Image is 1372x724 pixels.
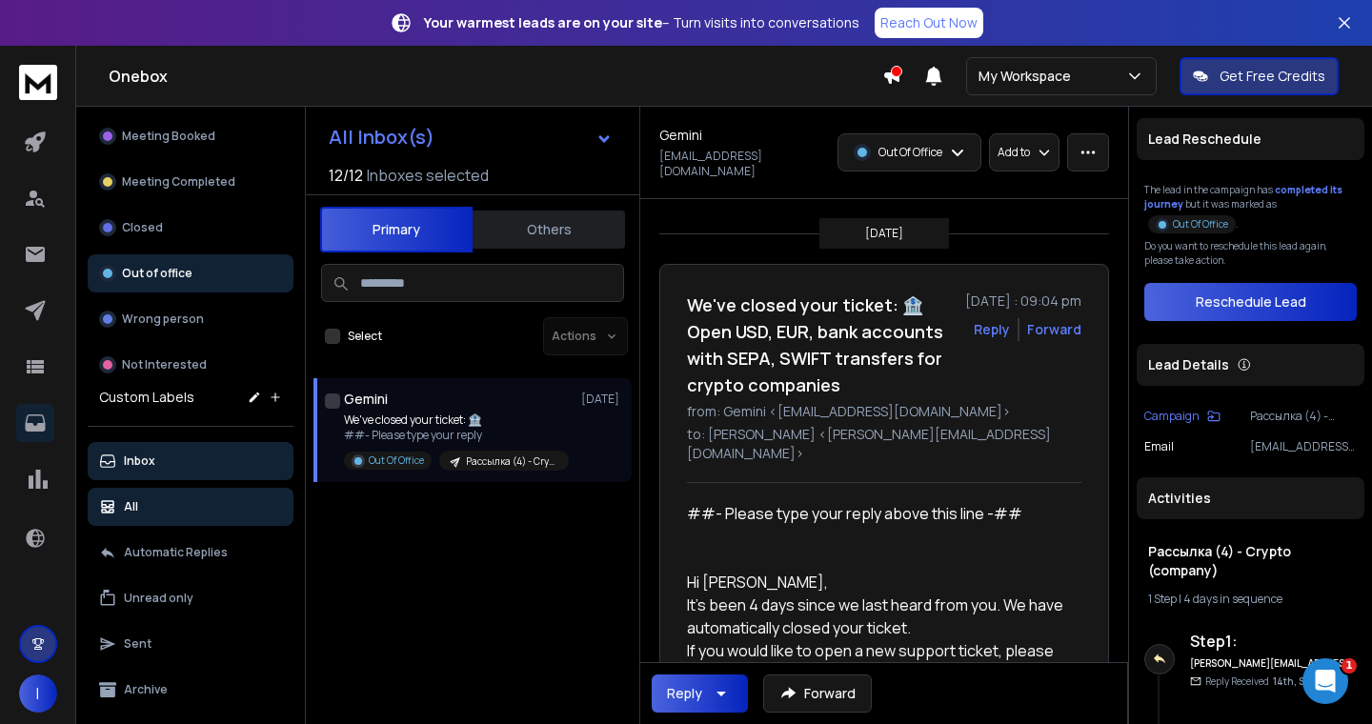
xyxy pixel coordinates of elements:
p: Reply Received [1205,674,1320,689]
button: Primary [320,207,473,252]
p: from: Gemini <[EMAIL_ADDRESS][DOMAIN_NAME]> [687,402,1081,421]
h1: Gemini [659,126,702,145]
button: Out of office [88,254,293,292]
button: Reschedule Lead [1144,283,1357,321]
button: Not Interested [88,346,293,384]
h6: [PERSON_NAME][EMAIL_ADDRESS][DOMAIN_NAME] [1190,656,1357,671]
button: Wrong person [88,300,293,338]
p: Out Of Office [878,145,942,160]
button: Archive [88,671,293,709]
p: Hi [PERSON_NAME], [687,571,1066,593]
p: Meeting Booked [122,129,215,144]
p: Out Of Office [1173,217,1228,231]
p: Not Interested [122,357,207,372]
p: Lead Reschedule [1148,130,1261,149]
h1: We've closed your ticket: 🏦 Open USD, EUR, bank accounts with SEPA, SWIFT transfers for crypto co... [687,292,954,398]
p: Out Of Office [369,453,424,468]
button: Reply [974,320,1010,339]
p: Campaign [1144,409,1200,424]
p: Reach Out Now [880,13,978,32]
p: [EMAIL_ADDRESS][DOMAIN_NAME] [1250,439,1357,454]
p: Do you want to reschedule this lead again, please take action. [1144,239,1357,268]
button: Campaign [1144,409,1221,424]
button: Meeting Booked [88,117,293,155]
button: Reply [652,674,748,713]
p: [DATE] [581,392,624,407]
p: Archive [124,682,168,697]
div: The lead in the campaign has but it was marked as . [1144,183,1357,231]
p: [DATE] [865,226,903,241]
h3: Custom Labels [99,388,194,407]
a: Reach Out Now [875,8,983,38]
label: Select [348,329,382,344]
p: We've closed your ticket: 🏦 [344,412,569,428]
button: All Inbox(s) [313,118,628,156]
div: Reply [667,684,702,703]
p: Closed [122,220,163,235]
button: Automatic Replies [88,533,293,572]
p: It's been 4 days since we last heard from you. We have automatically closed your ticket. [687,593,1066,639]
button: I [19,674,57,713]
h1: Onebox [109,65,882,88]
p: Wrong person [122,312,204,327]
span: 1 Step [1148,591,1177,607]
button: All [88,488,293,526]
div: ##- Please type your reply above this line -## [687,502,1066,525]
p: to: [PERSON_NAME] <[PERSON_NAME][EMAIL_ADDRESS][DOMAIN_NAME]> [687,425,1081,463]
button: Sent [88,625,293,663]
span: 1 [1342,658,1357,674]
p: Add to [998,145,1030,160]
button: Get Free Credits [1180,57,1339,95]
p: [DATE] : 09:04 pm [965,292,1081,311]
p: [EMAIL_ADDRESS][DOMAIN_NAME] [659,149,826,179]
p: Рассылка (4) - Crypto (company) [466,454,557,469]
img: logo [19,65,57,100]
p: My Workspace [979,67,1079,86]
strong: Your warmest leads are on your site [424,13,662,31]
h3: Inboxes selected [367,164,489,187]
button: Inbox [88,442,293,480]
h1: Рассылка (4) - Crypto (company) [1148,542,1353,580]
div: | [1148,592,1353,607]
p: Email [1144,439,1174,454]
div: Activities [1137,477,1364,519]
p: Automatic Replies [124,545,228,560]
p: Inbox [124,453,155,469]
p: Out of office [122,266,192,281]
span: 12 / 12 [329,164,363,187]
p: If you would like to open a new support ticket, please follow this link . [687,639,1066,685]
div: Forward [1027,320,1081,339]
span: 14th, Sept [1273,674,1320,688]
h6: Step 1 : [1190,630,1357,653]
span: completed its journey [1144,183,1342,211]
p: Unread only [124,591,193,606]
iframe: Intercom live chat [1302,658,1348,704]
p: Meeting Completed [122,174,235,190]
button: Closed [88,209,293,247]
h1: Gemini [344,390,388,409]
p: Get Free Credits [1220,67,1325,86]
p: Рассылка (4) - Crypto (company) [1250,409,1357,424]
button: Meeting Completed [88,163,293,201]
p: Sent [124,636,151,652]
p: All [124,499,138,514]
h1: All Inbox(s) [329,128,434,147]
button: Unread only [88,579,293,617]
button: Forward [763,674,872,713]
p: Lead Details [1148,355,1229,374]
p: ##- Please type your reply [344,428,569,443]
button: Others [473,209,625,251]
p: – Turn visits into conversations [424,13,859,32]
span: 4 days in sequence [1183,591,1282,607]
